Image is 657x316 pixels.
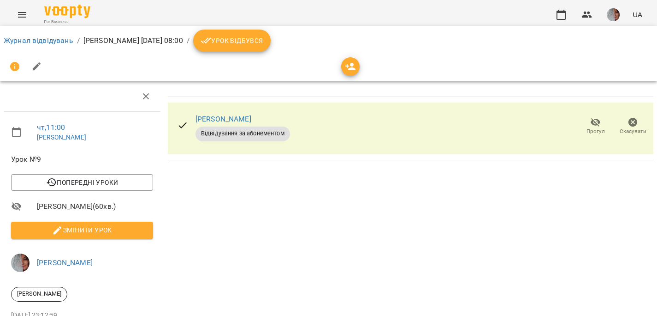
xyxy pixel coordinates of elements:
a: чт , 11:00 [37,123,65,132]
button: UA [629,6,646,23]
nav: breadcrumb [4,30,653,52]
span: Змінити урок [18,225,146,236]
li: / [187,35,189,46]
button: Попередні уроки [11,174,153,191]
span: Попередні уроки [18,177,146,188]
span: Прогул [586,128,605,135]
p: [PERSON_NAME] [DATE] 08:00 [83,35,183,46]
img: 00e56ec9b043b19adf0666da6a3b5eb7.jpeg [607,8,620,21]
span: Відвідування за абонементом [195,129,290,138]
div: [PERSON_NAME] [11,287,67,302]
a: [PERSON_NAME] [37,134,86,141]
button: Menu [11,4,33,26]
span: Урок №9 [11,154,153,165]
a: [PERSON_NAME] [37,258,93,267]
li: / [77,35,80,46]
button: Урок відбувся [193,30,271,52]
img: Voopty Logo [44,5,90,18]
span: [PERSON_NAME] [12,290,67,298]
span: Скасувати [620,128,646,135]
span: UA [633,10,642,19]
a: Журнал відвідувань [4,36,73,45]
span: Урок відбувся [201,35,263,46]
a: [PERSON_NAME] [195,115,251,123]
button: Скасувати [614,114,651,140]
span: For Business [44,19,90,25]
img: 00e56ec9b043b19adf0666da6a3b5eb7.jpeg [11,254,30,272]
button: Змінити урок [11,222,153,238]
button: Прогул [577,114,614,140]
span: [PERSON_NAME] ( 60 хв. ) [37,201,153,212]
